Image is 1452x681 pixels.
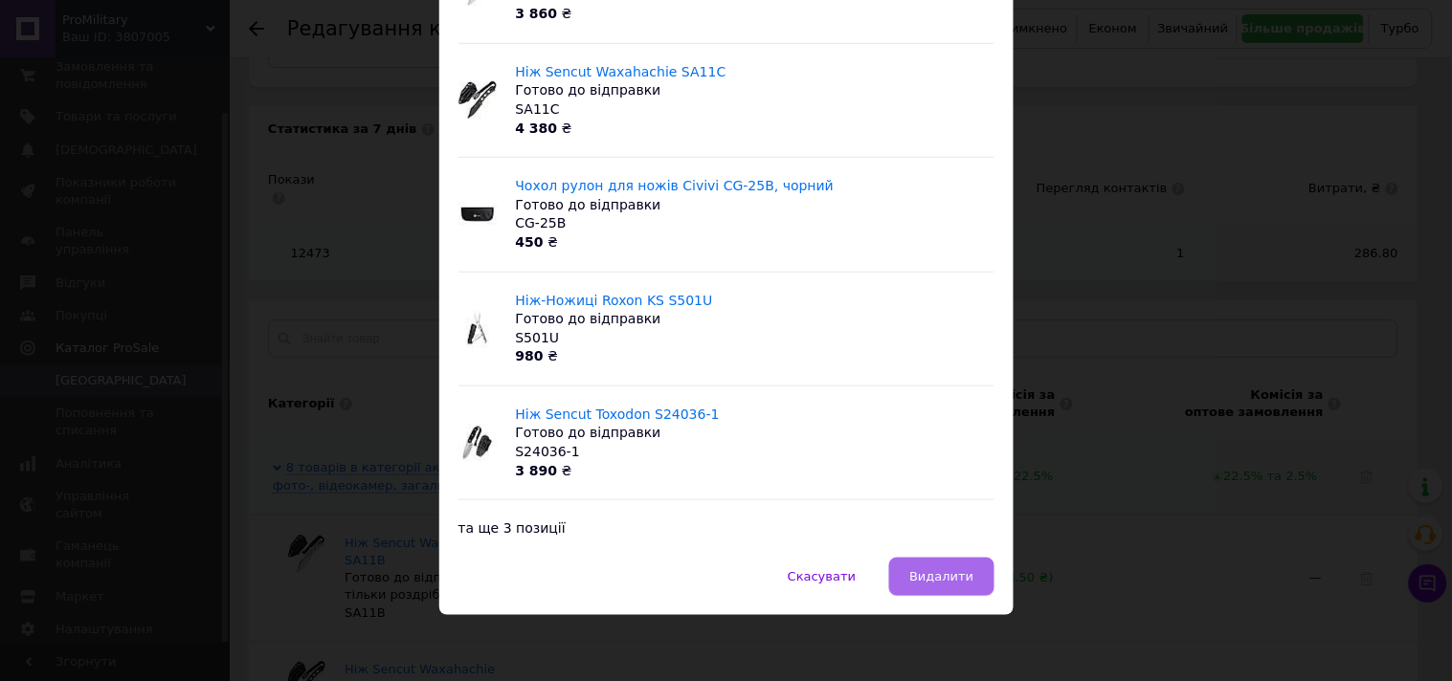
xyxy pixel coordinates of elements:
a: Чохол рулон для ножів Civivi CG-25B, чорний [516,178,835,193]
b: 3 860 [516,6,558,21]
a: Ніж Sencut Waxahachie SA11C [516,64,726,79]
div: Готово до відправки [516,81,994,100]
span: Видалити [909,569,973,583]
span: Скасувати [788,569,856,583]
div: ₴ [516,233,994,253]
div: ₴ [516,462,994,481]
span: S24036-1 [516,444,580,459]
img: Ніж-Ножиці Roxon KS S501U [458,310,497,348]
img: Чохол рулон для ножів Civivi CG-25B, чорний [458,195,497,233]
button: Видалити [889,558,994,596]
div: та ще 3 позиції [458,499,994,538]
span: CG-25B [516,215,567,231]
div: Готово до відправки [516,424,994,443]
img: Ніж Sencut Toxodon S24036-1 [458,424,497,462]
div: ₴ [516,5,994,24]
b: 980 [516,348,544,363]
b: 4 380 [516,121,558,136]
div: ₴ [516,120,994,139]
span: SA11C [516,101,560,117]
b: 450 [516,234,544,250]
div: ₴ [516,347,994,366]
div: Готово до відправки [516,310,994,329]
button: Скасувати [768,558,876,596]
div: Готово до відправки [516,196,994,215]
img: Ніж Sencut Waxahachie SA11C [458,81,497,120]
a: Ніж-Ножиці Roxon KS S501U [516,293,713,308]
a: Ніж Sencut Toxodon S24036-1 [516,406,720,422]
span: S501U [516,330,560,345]
b: 3 890 [516,463,558,478]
